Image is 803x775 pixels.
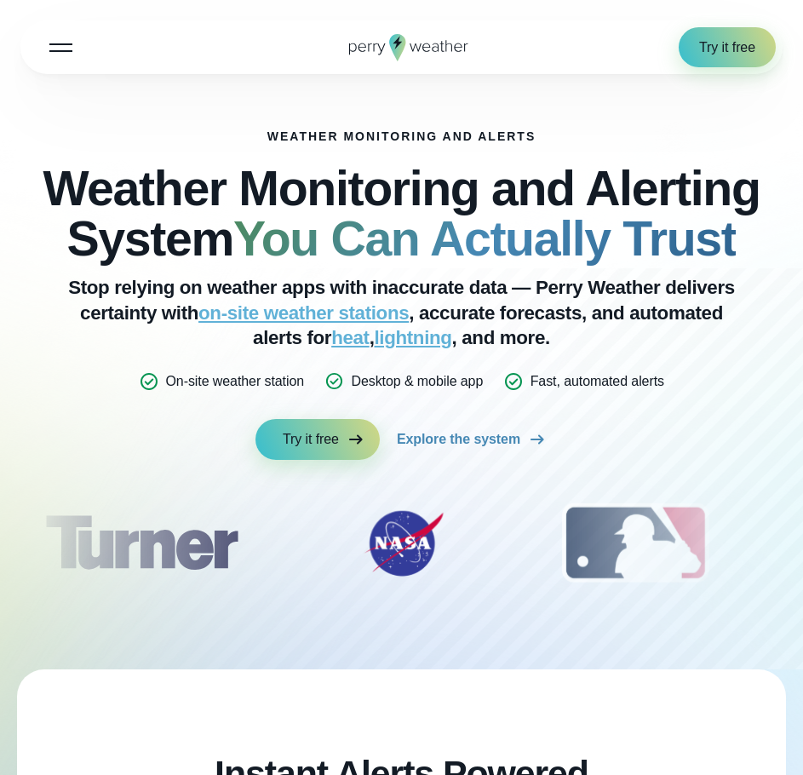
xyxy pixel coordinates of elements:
[61,275,743,351] p: Stop relying on weather apps with inaccurate data — Perry Weather delivers certainty with , accur...
[545,501,725,586] div: 3 of 12
[344,501,463,586] div: 2 of 12
[233,211,736,266] strong: You Can Actually Trust
[267,129,536,143] h1: Weather Monitoring and Alerts
[545,501,725,586] img: MLB.svg
[397,429,520,449] span: Explore the system
[166,371,305,391] p: On-site weather station
[283,429,339,449] span: Try it free
[679,27,776,67] a: Try it free
[198,302,409,324] a: on-site weather stations
[397,419,548,460] a: Explore the system
[351,371,483,391] p: Desktop & mobile app
[20,501,262,586] div: 1 of 12
[699,37,755,57] span: Try it free
[20,501,262,586] img: Turner-Construction_1.svg
[20,164,783,265] h2: Weather Monitoring and Alerting System
[20,501,783,594] div: slideshow
[331,327,370,348] a: heat
[344,501,463,586] img: NASA.svg
[531,371,664,391] p: Fast, automated alerts
[255,419,380,460] a: Try it free
[375,327,452,348] a: lightning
